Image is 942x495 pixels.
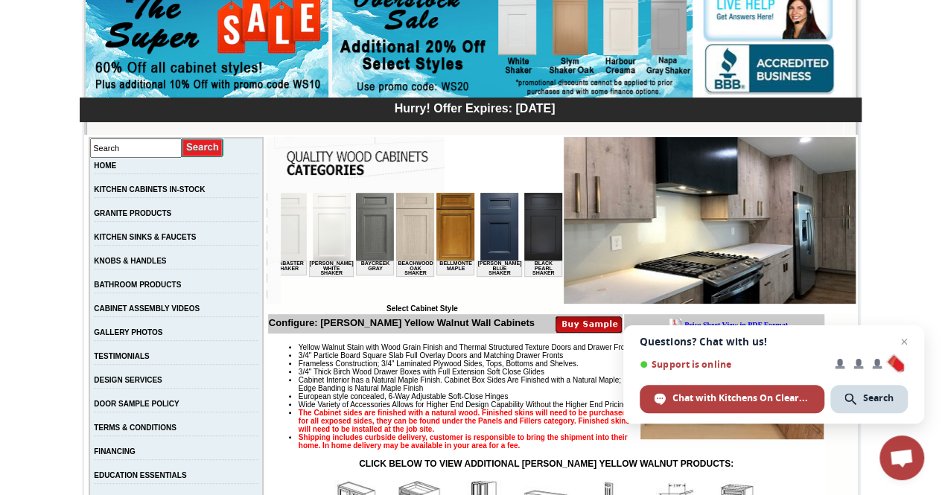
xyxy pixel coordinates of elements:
td: Beachwood Oak Shaker [115,68,153,84]
iframe: Browser incompatible [281,193,564,304]
div: Chat with Kitchens On Clearance [640,385,824,413]
a: KITCHEN SINKS & FAUCETS [94,233,196,241]
span: Questions? Chat with us! [640,336,908,348]
span: Close chat [895,333,913,351]
b: Price Sheet View in PDF Format [17,6,121,14]
img: Altmann Yellow Walnut [564,137,856,304]
td: [PERSON_NAME] Blue Shaker [196,68,241,84]
a: BATHROOM PRODUCTS [94,281,181,289]
a: DESIGN SERVICES [94,376,162,384]
td: Bellmonte Maple [156,68,194,83]
td: [PERSON_NAME] White Shaker [28,68,74,84]
a: TERMS & CONDITIONS [94,424,176,432]
a: KNOBS & HANDLES [94,257,166,265]
a: CABINET ASSEMBLY VIDEOS [94,304,200,313]
a: Price Sheet View in PDF Format [17,2,121,15]
span: 3/4" Particle Board Square Slab Full Overlay Doors and Matching Drawer Fronts [299,351,563,360]
span: 3/4" Thick Birch Wood Drawer Boxes with Full Extension Soft Close Glides [299,368,544,376]
span: Support is online [640,359,824,370]
b: Select Cabinet Style [386,304,458,313]
div: Hurry! Offer Expires: [DATE] [87,100,862,115]
img: pdf.png [2,4,14,16]
a: TESTIMONIALS [94,352,149,360]
div: Search [830,385,908,413]
a: EDUCATION ESSENTIALS [94,471,186,479]
span: Wide Variety of Accessories Allows for Higher End Design Capability Without the Higher End Pricing [299,400,628,409]
a: GRANITE PRODUCTS [94,209,171,217]
span: Search [863,392,894,405]
a: KITCHEN CABINETS IN-STOCK [94,185,205,194]
span: Cabinet Interior has a Natural Maple Finish. Cabinet Box Sides Are Finished with a Natural Maple;... [299,376,621,392]
strong: CLICK BELOW TO VIEW ADDITIONAL [PERSON_NAME] YELLOW WALNUT PRODUCTS: [359,459,733,469]
a: FINANCING [94,447,136,456]
span: Chat with Kitchens On Clearance [672,392,810,405]
span: European style concealed, 6-Way Adjustable Soft-Close Hinges [299,392,508,400]
div: Open chat [879,435,924,480]
a: GALLERY PHOTOS [94,328,162,336]
span: Yellow Walnut Stain with Wood Grain Finish and Thermal Structured Texture Doors and Drawer Fronts [299,343,635,351]
a: HOME [94,162,116,170]
input: Submit [182,138,224,158]
strong: The Cabinet sides are finished with a natural wood. Finished skins will need to be purchased for ... [299,409,630,433]
a: DOOR SAMPLE POLICY [94,400,179,408]
span: Frameless Construction; 3/4" Laminated Plywood Sides, Tops, Bottoms and Shelves. [299,360,579,368]
td: Black Pearl Shaker [244,68,281,84]
strong: Shipping includes curbside delivery, customer is responsible to bring the shipment into their hom... [299,433,628,450]
td: Baycreek Gray [75,68,113,83]
b: Configure: [PERSON_NAME] Yellow Walnut Wall Cabinets [269,317,535,328]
